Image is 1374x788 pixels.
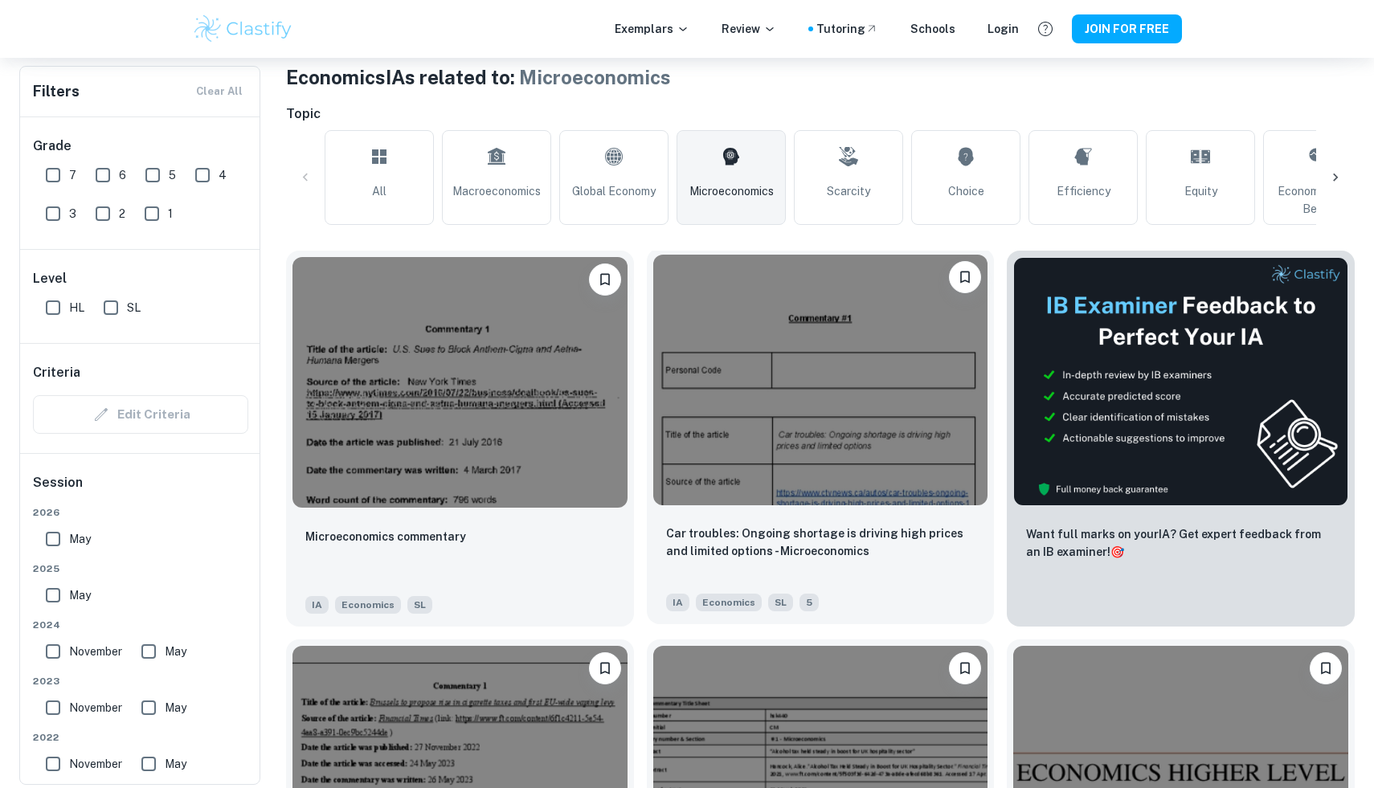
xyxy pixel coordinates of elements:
span: November [69,643,122,660]
span: Choice [948,182,984,200]
h6: Session [33,473,248,505]
span: May [165,699,186,717]
img: Economics IA example thumbnail: Microeconomics commentary [292,257,628,508]
span: All [372,182,386,200]
img: Economics IA example thumbnail: Car troubles: Ongoing shortage is drivin [653,255,988,505]
span: 2 [119,205,125,223]
h6: Topic [286,104,1355,124]
span: Economics [335,596,401,614]
a: Schools [910,20,955,38]
p: Exemplars [615,20,689,38]
button: Please log in to bookmark exemplars [949,652,981,684]
button: Please log in to bookmark exemplars [1310,652,1342,684]
h6: Grade [33,137,248,156]
div: Criteria filters are unavailable when searching by topic [33,395,248,434]
h6: Level [33,269,248,288]
img: Clastify logo [192,13,294,45]
span: 5 [169,166,176,184]
button: Help and Feedback [1032,15,1059,43]
span: Macroeconomics [452,182,541,200]
a: Please log in to bookmark exemplarsMicroeconomics commentary IAEconomicsSL [286,251,634,627]
span: May [69,530,91,548]
h6: Filters [33,80,80,103]
span: 🎯 [1110,545,1124,558]
span: 2022 [33,730,248,745]
span: Scarcity [827,182,870,200]
p: Want full marks on your IA ? Get expert feedback from an IB examiner! [1026,525,1335,561]
a: ThumbnailWant full marks on yourIA? Get expert feedback from an IB examiner! [1007,251,1355,627]
button: Please log in to bookmark exemplars [589,652,621,684]
span: May [69,586,91,604]
button: JOIN FOR FREE [1072,14,1182,43]
a: Please log in to bookmark exemplarsCar troubles: Ongoing shortage is driving high prices and limi... [647,251,995,627]
span: 2024 [33,618,248,632]
span: SL [768,594,793,611]
span: IA [666,594,689,611]
span: 6 [119,166,126,184]
span: Microeconomics [689,182,774,200]
span: 3 [69,205,76,223]
h6: Criteria [33,363,80,382]
span: 2025 [33,561,248,576]
span: November [69,755,122,773]
span: HL [69,299,84,316]
h1: Economics IAs related to: [286,63,1355,92]
span: 7 [69,166,76,184]
img: Thumbnail [1013,257,1348,506]
span: November [69,699,122,717]
span: 4 [219,166,227,184]
span: IA [305,596,329,614]
a: Login [988,20,1019,38]
span: 1 [168,205,173,223]
span: Microeconomics [519,66,671,88]
span: Economics [696,594,762,611]
span: 2023 [33,674,248,688]
span: Economic Well-Being [1270,182,1365,218]
span: SL [407,596,432,614]
span: Efficiency [1057,182,1110,200]
span: May [165,755,186,773]
button: Please log in to bookmark exemplars [949,261,981,293]
span: Equity [1184,182,1217,200]
p: Review [722,20,776,38]
p: Microeconomics commentary [305,528,466,545]
span: May [165,643,186,660]
p: Car troubles: Ongoing shortage is driving high prices and limited options - Microeconomics [666,525,975,560]
button: Please log in to bookmark exemplars [589,263,621,296]
a: Tutoring [816,20,878,38]
span: 2026 [33,505,248,520]
span: 5 [799,594,819,611]
span: Global Economy [572,182,656,200]
span: SL [127,299,141,316]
